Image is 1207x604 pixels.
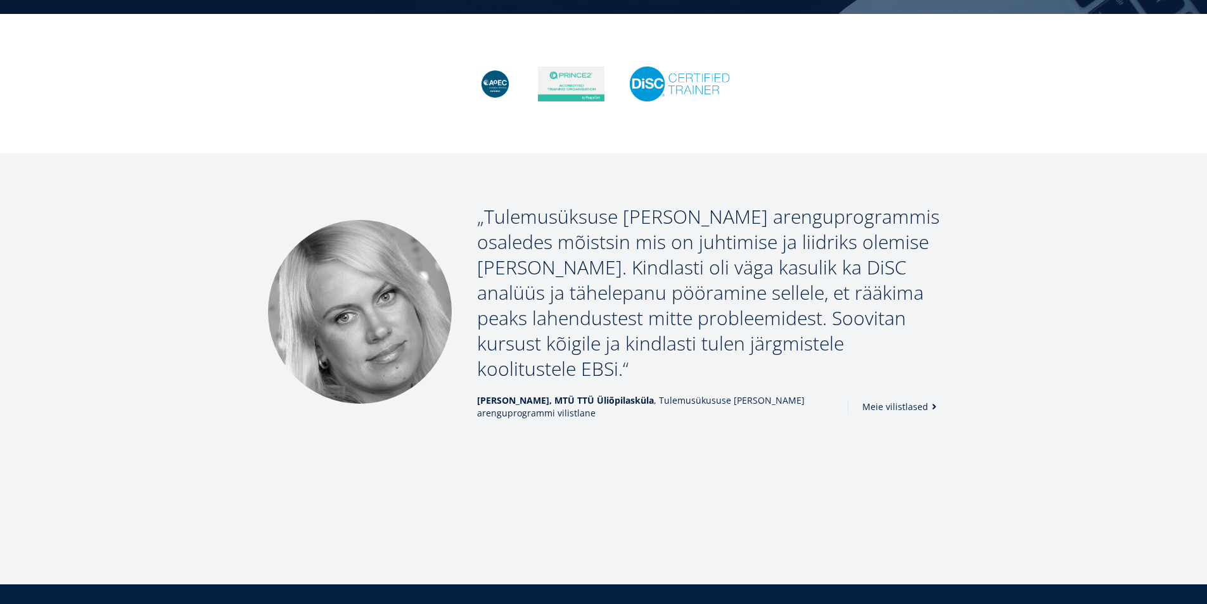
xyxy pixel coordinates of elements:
span: , Tulemusükususe [PERSON_NAME] arenguprogrammi vilistlane [477,394,835,420]
img: Prince2 [538,67,604,101]
strong: [PERSON_NAME], MTÜ TTÜ Üliõpilasküla [477,394,654,406]
a: DiSC sertifitseeritud esindaja Eestis [630,67,729,101]
em: Tulemusüksuse [PERSON_NAME] arenguprogrammis osaledes mõistsin mis on juhtimise ja liidriks olemi... [477,203,940,382]
img: DiSC sertifitseeritud esindaja EBS [630,67,729,101]
img: Helen Nukk Tulemusükususe juhi arenguprogrammi vilistlane [268,220,452,404]
img: Aoec Estonia [478,67,512,101]
a: Meie vilistlased [862,401,941,413]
